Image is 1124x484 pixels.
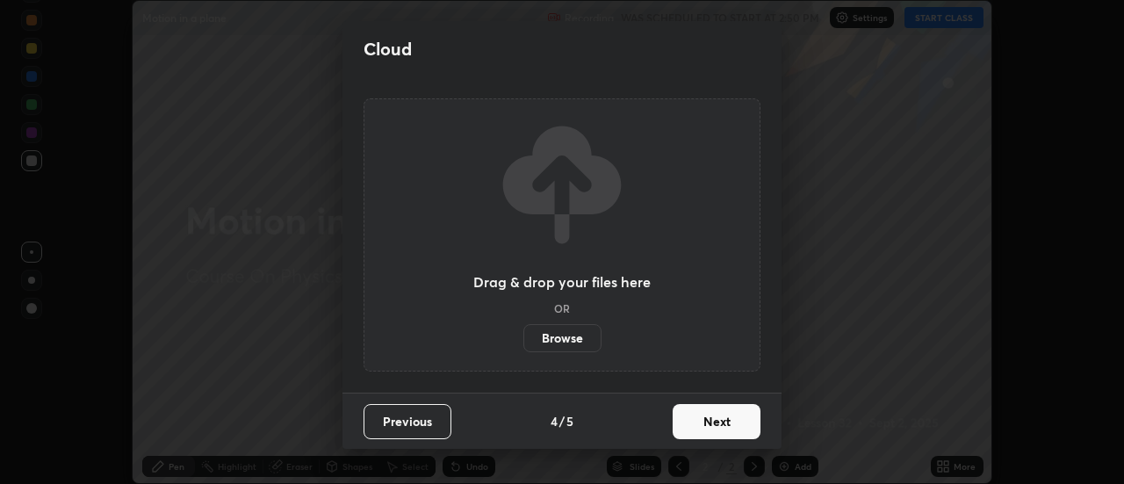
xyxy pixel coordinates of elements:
button: Previous [364,404,451,439]
h4: 4 [551,412,558,430]
h4: 5 [566,412,573,430]
h2: Cloud [364,38,412,61]
h3: Drag & drop your files here [473,275,651,289]
h4: / [559,412,565,430]
button: Next [673,404,760,439]
h5: OR [554,303,570,314]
